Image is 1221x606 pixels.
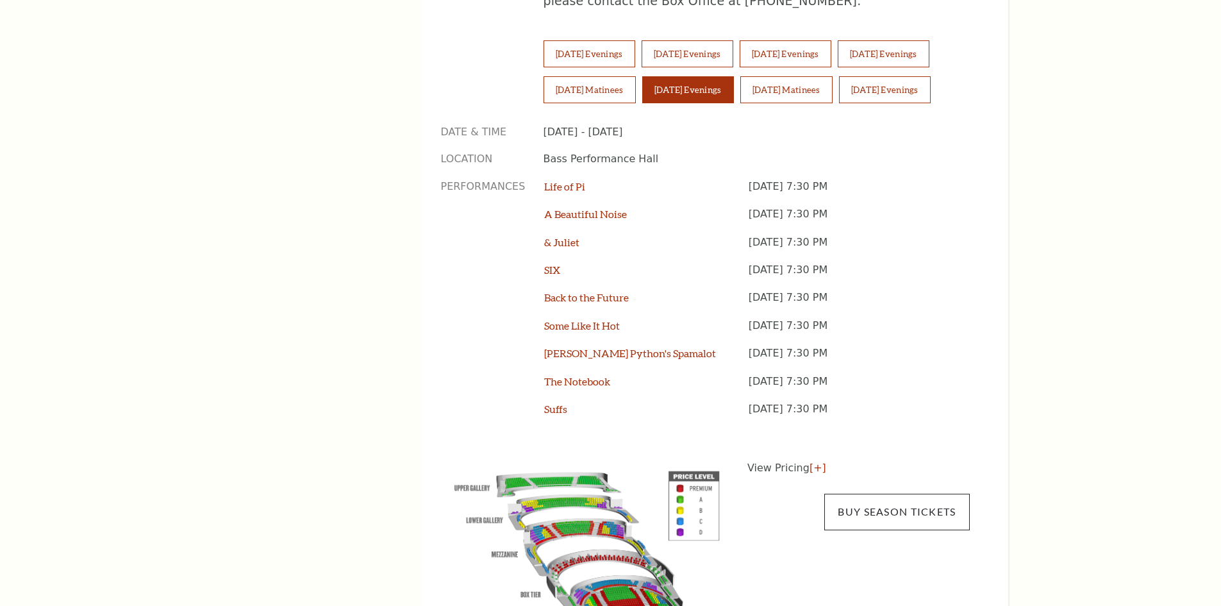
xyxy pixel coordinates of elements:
[642,40,733,67] button: [DATE] Evenings
[544,291,629,303] a: Back to the Future
[749,402,970,430] p: [DATE] 7:30 PM
[441,125,524,139] p: Date & Time
[544,125,970,139] p: [DATE] - [DATE]
[810,462,826,474] a: [+]
[749,207,970,235] p: [DATE] 7:30 PM
[441,180,526,430] p: Performances
[749,319,970,346] p: [DATE] 7:30 PM
[544,375,610,387] a: The Notebook
[441,152,524,166] p: Location
[749,375,970,402] p: [DATE] 7:30 PM
[740,76,833,103] button: [DATE] Matinees
[544,152,970,166] p: Bass Performance Hall
[838,40,929,67] button: [DATE] Evenings
[544,76,636,103] button: [DATE] Matinees
[544,319,620,332] a: Some Like It Hot
[749,235,970,263] p: [DATE] 7:30 PM
[740,40,831,67] button: [DATE] Evenings
[642,76,734,103] button: [DATE] Evenings
[544,40,635,67] button: [DATE] Evenings
[839,76,931,103] button: [DATE] Evenings
[749,180,970,207] p: [DATE] 7:30 PM
[544,208,627,220] a: A Beautiful Noise
[544,347,716,359] a: [PERSON_NAME] Python's Spamalot
[749,263,970,290] p: [DATE] 7:30 PM
[749,290,970,318] p: [DATE] 7:30 PM
[544,180,585,192] a: Life of Pi
[749,346,970,374] p: [DATE] 7:30 PM
[544,236,579,248] a: & Juliet
[747,460,970,476] p: View Pricing
[544,264,560,276] a: SIX
[544,403,567,415] a: Suffs
[824,494,969,530] a: Buy Season Tickets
